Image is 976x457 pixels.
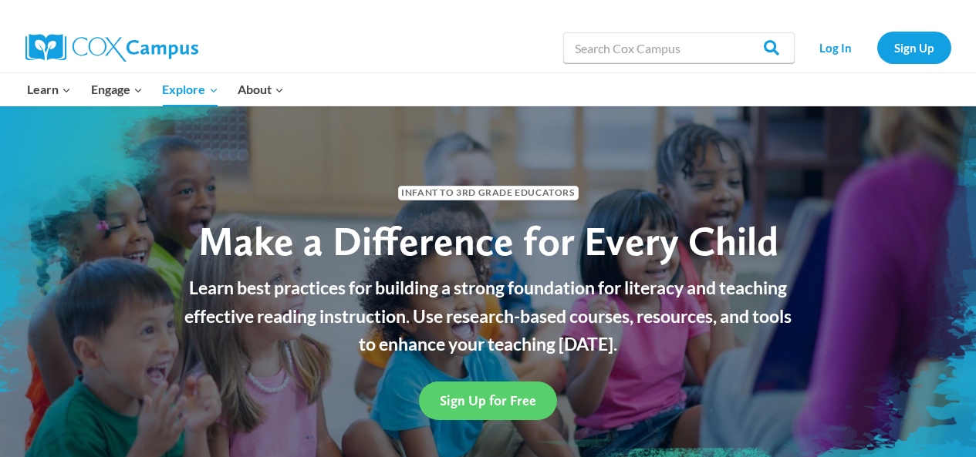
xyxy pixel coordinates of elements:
[398,186,579,200] span: Infant to 3rd Grade Educators
[27,79,71,99] span: Learn
[198,217,778,265] span: Make a Difference for Every Child
[563,32,795,63] input: Search Cox Campus
[802,32,870,63] a: Log In
[440,392,536,408] span: Sign Up for Free
[25,34,198,62] img: Cox Campus
[162,79,218,99] span: Explore
[802,32,951,63] nav: Secondary Navigation
[176,274,801,358] p: Learn best practices for building a strong foundation for literacy and teaching effective reading...
[91,79,143,99] span: Engage
[419,381,557,419] a: Sign Up for Free
[877,32,951,63] a: Sign Up
[18,73,294,106] nav: Primary Navigation
[238,79,284,99] span: About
